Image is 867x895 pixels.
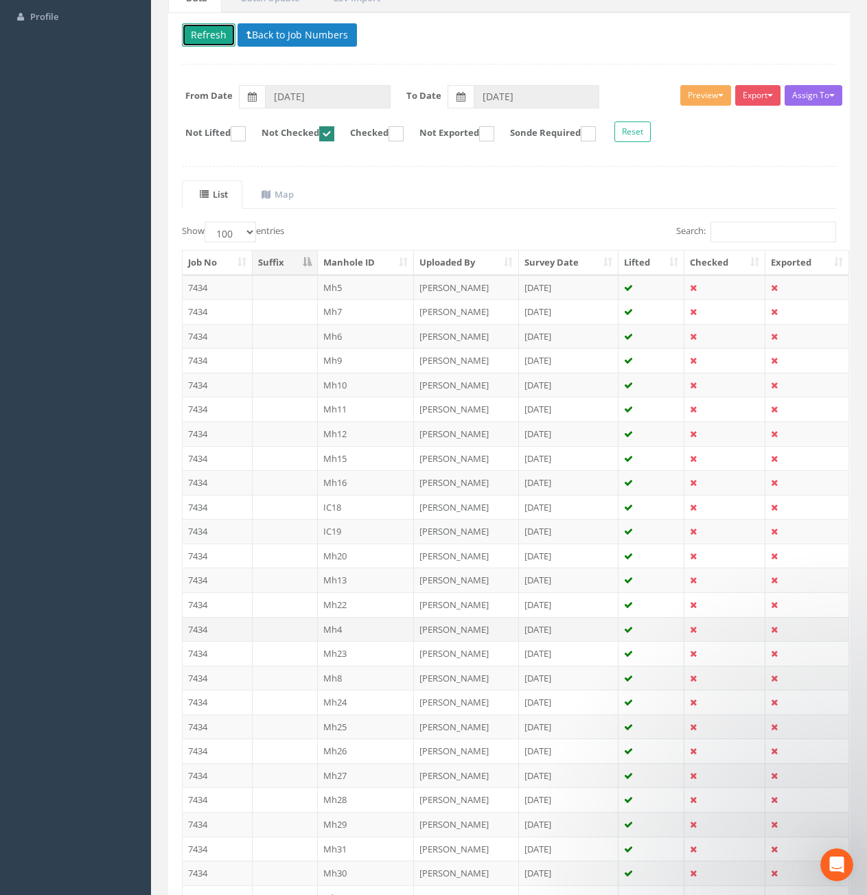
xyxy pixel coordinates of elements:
[318,544,415,568] td: Mh20
[183,739,253,763] td: 7434
[318,812,415,837] td: Mh29
[318,568,415,592] td: Mh13
[183,348,253,373] td: 7434
[519,470,619,495] td: [DATE]
[765,251,848,275] th: Exported: activate to sort column ascending
[820,848,853,881] iframe: Intercom live chat
[414,251,519,275] th: Uploaded By: activate to sort column ascending
[414,495,519,520] td: [PERSON_NAME]
[414,714,519,739] td: [PERSON_NAME]
[183,519,253,544] td: 7434
[183,275,253,300] td: 7434
[318,787,415,812] td: Mh28
[519,763,619,788] td: [DATE]
[183,861,253,885] td: 7434
[183,495,253,520] td: 7434
[318,299,415,324] td: Mh7
[183,299,253,324] td: 7434
[318,690,415,714] td: Mh24
[414,837,519,861] td: [PERSON_NAME]
[614,121,651,142] button: Reset
[519,373,619,397] td: [DATE]
[414,568,519,592] td: [PERSON_NAME]
[414,397,519,421] td: [PERSON_NAME]
[414,592,519,617] td: [PERSON_NAME]
[318,446,415,471] td: Mh15
[519,714,619,739] td: [DATE]
[205,222,256,242] select: Showentries
[519,861,619,885] td: [DATE]
[318,592,415,617] td: Mh22
[318,763,415,788] td: Mh27
[183,690,253,714] td: 7434
[183,373,253,397] td: 7434
[183,568,253,592] td: 7434
[414,446,519,471] td: [PERSON_NAME]
[519,251,619,275] th: Survey Date: activate to sort column ascending
[182,222,284,242] label: Show entries
[519,592,619,617] td: [DATE]
[414,373,519,397] td: [PERSON_NAME]
[414,348,519,373] td: [PERSON_NAME]
[519,739,619,763] td: [DATE]
[30,10,58,23] span: Profile
[414,299,519,324] td: [PERSON_NAME]
[519,666,619,690] td: [DATE]
[183,592,253,617] td: 7434
[414,787,519,812] td: [PERSON_NAME]
[318,495,415,520] td: IC18
[414,275,519,300] td: [PERSON_NAME]
[318,470,415,495] td: Mh16
[318,397,415,421] td: Mh11
[519,324,619,349] td: [DATE]
[519,421,619,446] td: [DATE]
[676,222,836,242] label: Search:
[183,251,253,275] th: Job No: activate to sort column ascending
[414,690,519,714] td: [PERSON_NAME]
[183,324,253,349] td: 7434
[238,23,357,47] button: Back to Job Numbers
[265,85,391,108] input: From Date
[183,666,253,690] td: 7434
[185,89,233,102] label: From Date
[414,324,519,349] td: [PERSON_NAME]
[318,348,415,373] td: Mh9
[183,421,253,446] td: 7434
[496,126,596,141] label: Sonde Required
[183,641,253,666] td: 7434
[519,837,619,861] td: [DATE]
[244,181,308,209] a: Map
[519,446,619,471] td: [DATE]
[519,787,619,812] td: [DATE]
[414,617,519,642] td: [PERSON_NAME]
[519,495,619,520] td: [DATE]
[183,617,253,642] td: 7434
[183,763,253,788] td: 7434
[735,85,781,106] button: Export
[318,641,415,666] td: Mh23
[248,126,334,141] label: Not Checked
[519,544,619,568] td: [DATE]
[519,299,619,324] td: [DATE]
[318,373,415,397] td: Mh10
[182,23,235,47] button: Refresh
[406,89,441,102] label: To Date
[318,714,415,739] td: Mh25
[318,324,415,349] td: Mh6
[182,181,242,209] a: List
[183,812,253,837] td: 7434
[414,666,519,690] td: [PERSON_NAME]
[519,275,619,300] td: [DATE]
[710,222,836,242] input: Search:
[318,861,415,885] td: Mh30
[183,714,253,739] td: 7434
[414,470,519,495] td: [PERSON_NAME]
[183,470,253,495] td: 7434
[318,421,415,446] td: Mh12
[414,739,519,763] td: [PERSON_NAME]
[414,641,519,666] td: [PERSON_NAME]
[262,188,294,200] uib-tab-heading: Map
[183,446,253,471] td: 7434
[519,690,619,714] td: [DATE]
[318,519,415,544] td: IC19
